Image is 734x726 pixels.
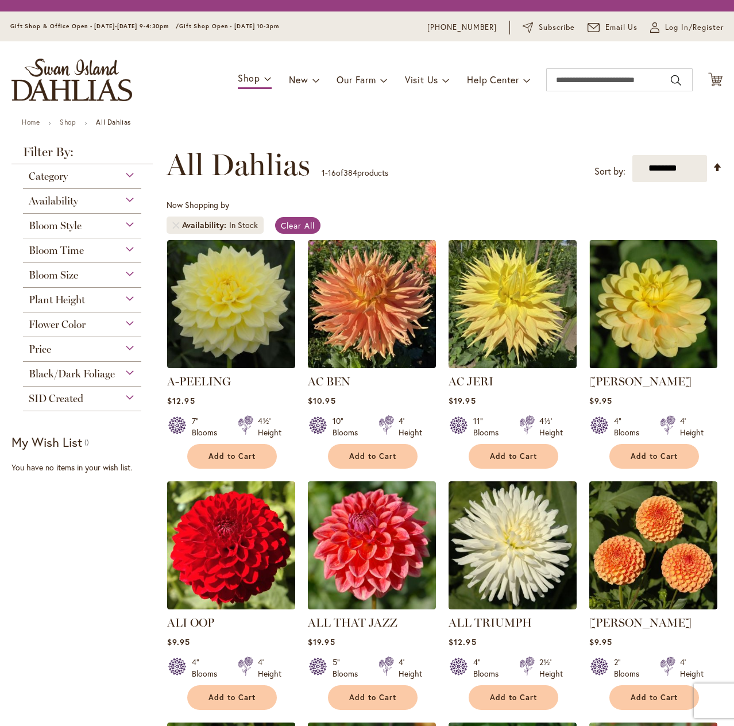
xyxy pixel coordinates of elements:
div: 4½' Height [539,415,563,438]
div: 7" Blooms [192,415,224,438]
a: store logo [11,59,132,101]
button: Add to Cart [187,444,277,469]
span: Add to Cart [208,451,256,461]
span: Add to Cart [349,451,396,461]
span: 16 [328,167,336,178]
span: Add to Cart [208,693,256,702]
button: Add to Cart [328,685,418,710]
span: $19.95 [449,395,476,406]
label: Sort by: [594,161,625,182]
a: A-Peeling [167,360,295,370]
div: 4" Blooms [473,657,505,679]
button: Search [671,71,681,90]
img: A-Peeling [167,240,295,368]
div: You have no items in your wish list. [11,462,160,473]
a: AC BEN [308,360,436,370]
span: Our Farm [337,74,376,86]
span: Availability [29,195,78,207]
a: Clear All [275,217,320,234]
strong: All Dahlias [96,118,131,126]
a: ALI OOP [167,616,214,630]
span: $9.95 [589,636,612,647]
a: [PHONE_NUMBER] [427,22,497,33]
strong: Filter By: [11,146,153,164]
span: Clear All [281,220,315,231]
a: Log In/Register [650,22,724,33]
a: Remove Availability In Stock [172,222,179,229]
button: Add to Cart [609,685,699,710]
div: 11" Blooms [473,415,505,438]
span: Bloom Time [29,244,84,257]
div: 5" Blooms [333,657,365,679]
img: AC BEN [308,240,436,368]
span: Shop [238,72,260,84]
span: Add to Cart [490,451,537,461]
a: [PERSON_NAME] [589,616,691,630]
a: AC Jeri [449,360,577,370]
div: 4½' Height [258,415,281,438]
span: $12.95 [449,636,476,647]
img: ALL THAT JAZZ [308,481,436,609]
span: Gift Shop & Office Open - [DATE]-[DATE] 9-4:30pm / [10,22,179,30]
span: $12.95 [167,395,195,406]
span: SID Created [29,392,83,405]
span: Availability [182,219,229,231]
a: AHOY MATEY [589,360,717,370]
button: Add to Cart [469,444,558,469]
span: Add to Cart [631,693,678,702]
span: Gift Shop Open - [DATE] 10-3pm [179,22,279,30]
div: 4" Blooms [192,657,224,679]
span: Bloom Size [29,269,78,281]
span: $19.95 [308,636,335,647]
button: Add to Cart [328,444,418,469]
div: 4' Height [399,657,422,679]
span: Subscribe [539,22,575,33]
span: Log In/Register [665,22,724,33]
span: All Dahlias [167,148,310,182]
a: Subscribe [523,22,575,33]
span: Price [29,343,51,356]
a: A-PEELING [167,374,231,388]
span: 1 [322,167,325,178]
span: Help Center [467,74,519,86]
a: Email Us [588,22,638,33]
img: ALI OOP [167,481,295,609]
div: 4' Height [399,415,422,438]
img: AC Jeri [449,240,577,368]
a: AC BEN [308,374,350,388]
span: Visit Us [405,74,438,86]
span: $9.95 [589,395,612,406]
a: ALL THAT JAZZ [308,616,397,630]
a: Home [22,118,40,126]
a: ALI OOP [167,601,295,612]
span: 384 [343,167,357,178]
a: AMBER QUEEN [589,601,717,612]
button: Add to Cart [187,685,277,710]
div: In Stock [229,219,258,231]
span: Flower Color [29,318,86,331]
img: AHOY MATEY [589,240,717,368]
span: $9.95 [167,636,190,647]
div: 4' Height [258,657,281,679]
img: ALL TRIUMPH [449,481,577,609]
div: 4' Height [680,657,704,679]
span: Black/Dark Foliage [29,368,115,380]
a: ALL THAT JAZZ [308,601,436,612]
span: Now Shopping by [167,199,229,210]
span: $10.95 [308,395,335,406]
a: ALL TRIUMPH [449,601,577,612]
a: AC JERI [449,374,493,388]
span: Plant Height [29,294,85,306]
button: Add to Cart [469,685,558,710]
div: 4" Blooms [614,415,646,438]
span: Category [29,170,68,183]
a: [PERSON_NAME] [589,374,691,388]
span: Email Us [605,22,638,33]
div: 10" Blooms [333,415,365,438]
span: New [289,74,308,86]
div: 2" Blooms [614,657,646,679]
span: Add to Cart [631,451,678,461]
span: Add to Cart [490,693,537,702]
p: - of products [322,164,388,182]
div: 2½' Height [539,657,563,679]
